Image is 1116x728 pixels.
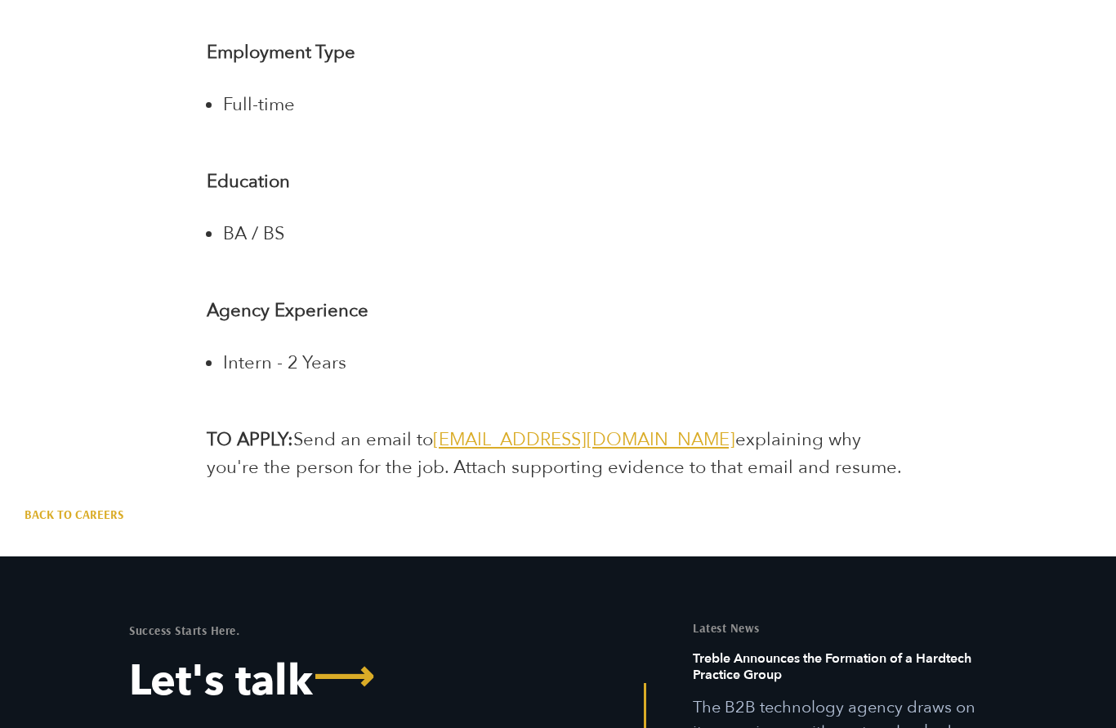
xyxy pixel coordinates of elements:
a: Let's Talk [129,660,546,703]
a: Back to Careers [25,507,123,523]
li: BA / BS [223,220,910,248]
strong: Agency Experience [207,298,368,323]
span: ⟶ [313,656,374,699]
mark: Success Starts Here. [129,623,239,638]
a: [EMAIL_ADDRESS][DOMAIN_NAME] [433,427,735,452]
span: Send an email to [293,427,433,452]
b: TO APPLY: [207,427,293,452]
h6: Treble Announces the Formation of a Hardtech Practice Group [693,650,987,695]
li: Full-time [223,91,910,118]
li: Intern - 2 Years [223,349,910,377]
strong: Employment Type [207,40,355,65]
strong: Education [207,169,290,194]
h5: Latest News [693,622,987,634]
